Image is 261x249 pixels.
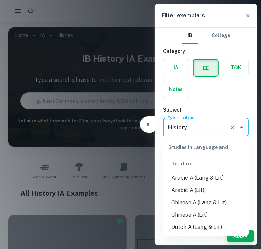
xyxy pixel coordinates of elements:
[163,47,249,55] h6: Category
[163,59,189,76] button: IA
[163,172,249,184] li: Arabic A (Lang & Lit)
[163,209,249,221] li: Chinese A (Lit)
[163,139,249,172] div: Studies in Language and Literature
[162,12,205,20] h6: Filter exemplars
[194,60,218,76] button: EE
[212,28,230,44] button: College
[182,28,230,44] div: Filter type choice
[223,59,248,76] button: TOK
[182,28,198,44] button: IB
[237,122,246,132] button: Close
[163,184,249,196] li: Arabic A (Lit)
[163,221,249,233] li: Dutch A (Lang & Lit)
[168,115,196,120] label: Type a subject
[228,122,238,132] button: Clear
[141,118,155,131] button: Filter
[163,81,189,98] button: Notes
[163,106,249,114] h6: Subject
[227,230,254,242] button: Apply
[163,196,249,209] li: Chinese A (Lang & Lit)
[163,233,249,246] li: Dutch A (Lit)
